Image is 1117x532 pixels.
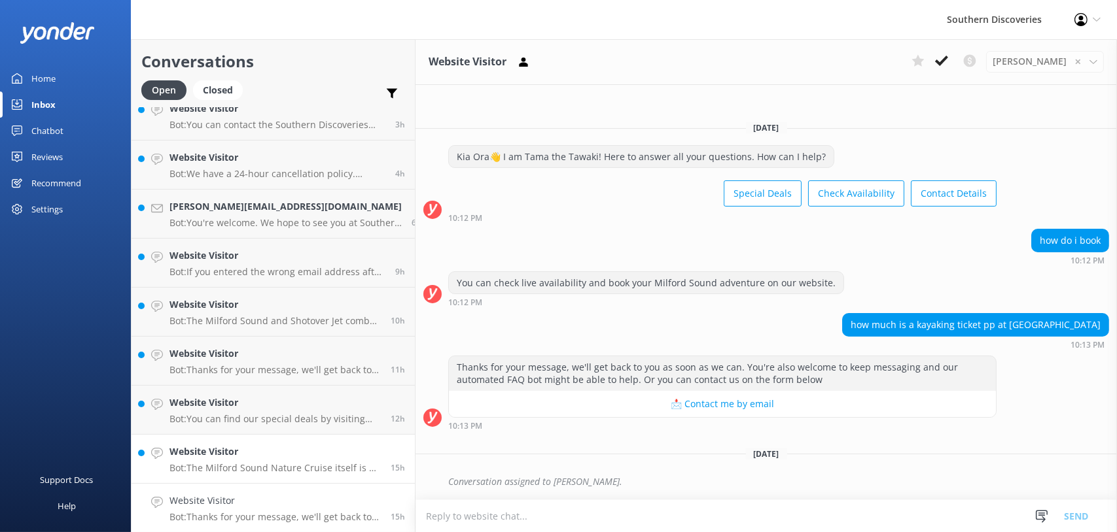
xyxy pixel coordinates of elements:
[169,444,381,459] h4: Website Visitor
[808,180,904,207] button: Check Availability
[429,54,506,71] h3: Website Visitor
[193,80,243,100] div: Closed
[141,82,193,97] a: Open
[1071,257,1105,265] strong: 10:12 PM
[911,180,997,207] button: Contact Details
[169,168,385,180] p: Bot: We have a 24-hour cancellation policy. Please contact us at [PHONE_NUMBER] (within [GEOGRAPH...
[395,266,405,277] span: Oct 07 2025 04:29am (UTC +13:00) Pacific/Auckland
[132,91,415,141] a: Website VisitorBot:You can contact the Southern Discoveries team by phone at [PHONE_NUMBER] withi...
[746,122,787,133] span: [DATE]
[449,391,996,417] button: 📩 Contact me by email
[169,462,381,474] p: Bot: The Milford Sound Nature Cruise itself is up to 2 hours long. If you choose the Milford Soun...
[391,511,405,522] span: Oct 06 2025 10:13pm (UTC +13:00) Pacific/Auckland
[132,386,415,435] a: Website VisitorBot:You can find our special deals by visiting [URL][DOMAIN_NAME].12h
[449,356,996,391] div: Thanks for your message, we'll get back to you as soon as we can. You're also welcome to keep mes...
[169,150,385,165] h4: Website Visitor
[169,493,381,508] h4: Website Visitor
[169,315,381,327] p: Bot: The Milford Sound and Shotover Jet combo is a two-day experience. You can choose either a Mi...
[1031,256,1109,265] div: Oct 06 2025 10:12pm (UTC +13:00) Pacific/Auckland
[141,49,405,74] h2: Conversations
[1032,229,1108,252] div: how do i book
[31,144,63,170] div: Reviews
[132,239,415,288] a: Website VisitorBot:If you entered the wrong email address after booking, please contact us and pr...
[448,299,482,307] strong: 10:12 PM
[169,413,381,425] p: Bot: You can find our special deals by visiting [URL][DOMAIN_NAME].
[448,421,997,430] div: Oct 06 2025 10:13pm (UTC +13:00) Pacific/Auckland
[132,337,415,386] a: Website VisitorBot:Thanks for your message, we'll get back to you as soon as we can. You're also ...
[746,448,787,459] span: [DATE]
[1071,341,1105,349] strong: 10:13 PM
[141,80,186,100] div: Open
[395,168,405,179] span: Oct 07 2025 09:49am (UTC +13:00) Pacific/Auckland
[412,217,421,228] span: Oct 07 2025 07:58am (UTC +13:00) Pacific/Auckland
[449,272,843,294] div: You can check live availability and book your Milford Sound adventure on our website.
[395,119,405,130] span: Oct 07 2025 10:57am (UTC +13:00) Pacific/Auckland
[169,364,381,376] p: Bot: Thanks for your message, we'll get back to you as soon as we can. You're also welcome to kee...
[132,288,415,337] a: Website VisitorBot:The Milford Sound and Shotover Jet combo is a two-day experience. You can choo...
[132,190,415,239] a: [PERSON_NAME][EMAIL_ADDRESS][DOMAIN_NAME]Bot:You're welcome. We hope to see you at Southern Disco...
[391,413,405,424] span: Oct 07 2025 01:13am (UTC +13:00) Pacific/Auckland
[448,214,482,222] strong: 10:12 PM
[169,217,402,229] p: Bot: You're welcome. We hope to see you at Southern Discoveries soon!
[391,364,405,375] span: Oct 07 2025 02:25am (UTC +13:00) Pacific/Auckland
[391,315,405,326] span: Oct 07 2025 03:53am (UTC +13:00) Pacific/Auckland
[843,314,1108,336] div: how much is a kayaking ticket pp at [GEOGRAPHIC_DATA]
[132,141,415,190] a: Website VisitorBot:We have a 24-hour cancellation policy. Please contact us at [PHONE_NUMBER] (wi...
[169,101,385,116] h4: Website Visitor
[169,119,385,131] p: Bot: You can contact the Southern Discoveries team by phone at [PHONE_NUMBER] within [GEOGRAPHIC_...
[449,146,834,168] div: Kia Ora👋 I am Tama the Tawaki! Here to answer all your questions. How can I help?
[31,65,56,91] div: Home
[20,22,95,44] img: yonder-white-logo.png
[169,248,385,263] h4: Website Visitor
[169,346,381,361] h4: Website Visitor
[58,493,76,519] div: Help
[31,118,63,144] div: Chatbot
[169,297,381,312] h4: Website Visitor
[423,471,1109,493] div: 2025-10-07T01:09:46.690
[31,196,63,222] div: Settings
[448,213,997,222] div: Oct 06 2025 10:12pm (UTC +13:00) Pacific/Auckland
[31,170,81,196] div: Recommend
[169,199,402,214] h4: [PERSON_NAME][EMAIL_ADDRESS][DOMAIN_NAME]
[169,511,381,523] p: Bot: Thanks for your message, we'll get back to you as soon as we can. You're also welcome to kee...
[41,467,94,493] div: Support Docs
[169,395,381,410] h4: Website Visitor
[169,266,385,278] p: Bot: If you entered the wrong email address after booking, please contact us and provide your nam...
[193,82,249,97] a: Closed
[448,422,482,430] strong: 10:13 PM
[724,180,802,207] button: Special Deals
[31,91,56,118] div: Inbox
[132,435,415,484] a: Website VisitorBot:The Milford Sound Nature Cruise itself is up to 2 hours long. If you choose th...
[448,297,844,307] div: Oct 06 2025 10:12pm (UTC +13:00) Pacific/Auckland
[842,340,1109,349] div: Oct 06 2025 10:13pm (UTC +13:00) Pacific/Auckland
[448,471,1109,493] div: Conversation assigned to [PERSON_NAME].
[391,462,405,473] span: Oct 06 2025 10:50pm (UTC +13:00) Pacific/Auckland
